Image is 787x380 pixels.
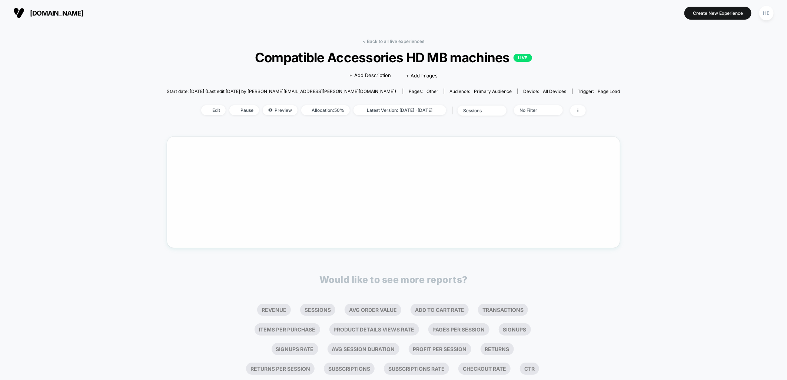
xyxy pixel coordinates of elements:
[458,363,511,375] li: Checkout Rate
[300,304,335,316] li: Sessions
[167,89,396,94] span: Start date: [DATE] (Last edit [DATE] by [PERSON_NAME][EMAIL_ADDRESS][PERSON_NAME][DOMAIN_NAME])
[349,72,391,79] span: + Add Description
[363,39,424,44] a: < Back to all live experiences
[11,7,86,19] button: [DOMAIN_NAME]
[13,7,24,19] img: Visually logo
[384,363,449,375] li: Subscriptions Rate
[474,89,512,94] span: Primary Audience
[30,9,84,17] span: [DOMAIN_NAME]
[409,89,438,94] div: Pages:
[428,323,489,336] li: Pages Per Session
[450,89,512,94] div: Audience:
[411,304,469,316] li: Add To Cart Rate
[229,105,259,115] span: Pause
[450,105,458,116] span: |
[345,304,401,316] li: Avg Order Value
[684,7,751,20] button: Create New Experience
[543,89,567,94] span: all devices
[301,105,350,115] span: Allocation: 50%
[481,343,514,355] li: Returns
[319,274,468,285] p: Would like to see more reports?
[499,323,531,336] li: Signups
[406,73,438,79] span: + Add Images
[463,108,493,113] div: sessions
[426,89,438,94] span: other
[519,107,549,113] div: No Filter
[478,304,528,316] li: Transactions
[324,363,375,375] li: Subscriptions
[757,6,776,21] button: HE
[598,89,620,94] span: Page Load
[246,363,315,375] li: Returns Per Session
[514,54,532,62] p: LIVE
[189,50,597,65] span: Compatible Accessories HD MB machines
[759,6,774,20] div: HE
[263,105,298,115] span: Preview
[578,89,620,94] div: Trigger:
[520,363,539,375] li: Ctr
[329,323,419,336] li: Product Details Views Rate
[518,89,572,94] span: Device:
[409,343,471,355] li: Profit Per Session
[201,105,226,115] span: Edit
[272,343,318,355] li: Signups Rate
[257,304,291,316] li: Revenue
[353,105,446,115] span: Latest Version: [DATE] - [DATE]
[328,343,399,355] li: Avg Session Duration
[255,323,320,336] li: Items Per Purchase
